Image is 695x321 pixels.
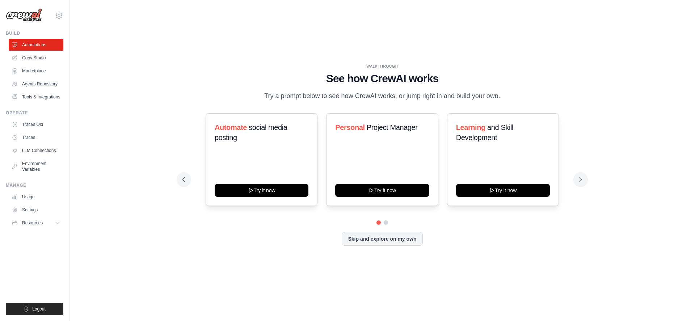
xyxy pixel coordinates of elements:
a: Agents Repository [9,78,63,90]
img: Logo [6,8,42,22]
button: Try it now [335,184,429,197]
span: Learning [456,123,485,131]
span: Automate [215,123,247,131]
a: Automations [9,39,63,51]
a: Marketplace [9,65,63,77]
a: Environment Variables [9,158,63,175]
button: Skip and explore on my own [342,232,422,246]
button: Try it now [215,184,308,197]
button: Logout [6,303,63,315]
div: WALKTHROUGH [182,64,582,69]
button: Try it now [456,184,550,197]
span: Resources [22,220,43,226]
a: Settings [9,204,63,216]
span: and Skill Development [456,123,513,142]
div: Build [6,30,63,36]
a: Traces Old [9,119,63,130]
span: social media posting [215,123,287,142]
p: Try a prompt below to see how CrewAI works, or jump right in and build your own. [261,91,504,101]
span: Personal [335,123,365,131]
a: Traces [9,132,63,143]
a: Usage [9,191,63,203]
a: Crew Studio [9,52,63,64]
a: LLM Connections [9,145,63,156]
span: Project Manager [367,123,418,131]
a: Tools & Integrations [9,91,63,103]
h1: See how CrewAI works [182,72,582,85]
div: Operate [6,110,63,116]
button: Resources [9,217,63,229]
span: Logout [32,306,46,312]
div: Manage [6,182,63,188]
